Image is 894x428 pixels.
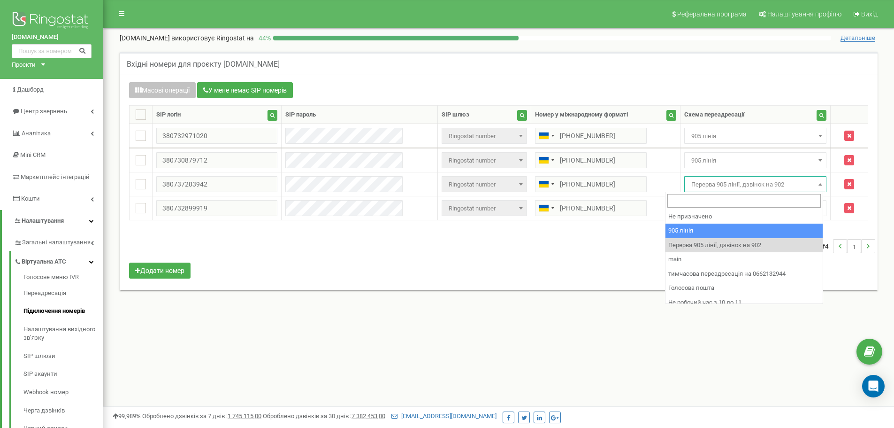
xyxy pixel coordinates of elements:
th: SIP пароль [282,106,438,124]
a: SIP шлюзи [23,347,103,366]
div: Telephone country code [535,153,557,168]
input: Пошук за номером [12,44,92,58]
li: тимчасова переадресація на 0662132944 [665,267,823,281]
a: Webhook номер [23,383,103,402]
input: 050 123 4567 [535,200,647,216]
div: Telephone country code [535,201,557,216]
li: 905 лінія [665,224,823,238]
div: Схема переадресації [684,110,745,119]
span: Реферальна програма [677,10,747,18]
div: Telephone country code [535,177,557,192]
div: Проєкти [12,61,36,70]
a: Налаштування [2,210,103,232]
input: 050 123 4567 [535,152,647,168]
a: Черга дзвінків [23,402,103,420]
span: 905 лінія [684,128,827,144]
button: У мене немає SIP номерів [197,82,293,98]
a: Переадресація [23,284,103,303]
a: SIP акаунти [23,365,103,383]
span: Mini CRM [20,151,46,158]
span: Перерва 905 лінії, дзвінок на 902 [684,176,827,192]
div: Open Intercom Messenger [862,375,885,397]
button: Масові операції [129,82,196,98]
div: SIP шлюз [442,110,469,119]
span: Перерва 905 лінії, дзвінок на 902 [688,178,824,191]
li: main [665,252,823,267]
span: Ringostat number [445,202,523,215]
li: 1 [847,239,861,253]
span: Ringostat number [442,176,527,192]
li: Не призначено [665,210,823,224]
span: Маркетплейс інтеграцій [21,173,90,180]
nav: ... [811,230,875,263]
a: Загальні налаштування [14,232,103,251]
span: Ringostat number [442,152,527,168]
a: Підключення номерів [23,302,103,320]
h5: Вхідні номери для проєкту [DOMAIN_NAME] [127,60,280,69]
input: 050 123 4567 [535,128,647,144]
a: Голосове меню IVR [23,273,103,284]
span: Налаштування [22,217,64,224]
img: Ringostat logo [12,9,92,33]
u: 7 382 453,00 [351,412,385,420]
span: Дашборд [17,86,44,93]
a: Налаштування вихідного зв’язку [23,320,103,347]
span: Ringostat number [445,130,523,143]
a: Віртуальна АТС [14,251,103,270]
p: 44 % [254,33,273,43]
span: Аналiтика [22,130,51,137]
span: використовує Ringostat на [171,34,254,42]
span: 905 лінія [684,152,827,168]
span: Віртуальна АТС [22,257,66,266]
div: SIP логін [156,110,181,119]
span: Загальні налаштування [22,238,91,247]
div: Telephone country code [535,128,557,143]
span: Центр звернень [21,108,67,115]
span: Ringostat number [442,128,527,144]
span: Налаштування профілю [767,10,841,18]
span: Оброблено дзвінків за 7 днів : [142,412,261,420]
span: 905 лінія [688,130,824,143]
span: Детальніше [841,34,875,42]
a: [DOMAIN_NAME] [12,33,92,42]
span: Оброблено дзвінків за 30 днів : [263,412,385,420]
span: Кошти [21,195,40,202]
a: [EMAIL_ADDRESS][DOMAIN_NAME] [391,412,497,420]
div: Номер у міжнародному форматі [535,110,628,119]
li: Перерва 905 лінії, дзвінок на 902 [665,238,823,253]
span: 905 лінія [688,154,824,167]
input: 050 123 4567 [535,176,647,192]
p: [DOMAIN_NAME] [120,33,254,43]
li: Голосова пошта [665,281,823,296]
span: 99,989% [113,412,141,420]
span: Ringostat number [445,154,523,167]
button: Додати номер [129,263,191,279]
span: Вихід [861,10,878,18]
li: Не робочий час з 10 до 11 [665,296,823,310]
span: Ringostat number [442,200,527,216]
u: 1 745 115,00 [228,412,261,420]
span: Ringostat number [445,178,523,191]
